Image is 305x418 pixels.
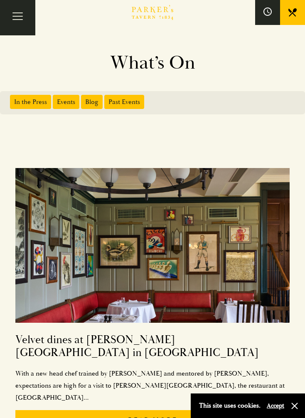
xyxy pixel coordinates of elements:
[199,400,261,412] p: This site uses cookies.
[15,333,290,360] h2: Velvet dines at [PERSON_NAME][GEOGRAPHIC_DATA] in [GEOGRAPHIC_DATA]
[104,95,144,109] span: Past Events
[290,402,299,410] button: Close and accept
[81,95,103,109] span: Blog
[40,52,265,74] h1: What’s On
[53,95,79,109] span: Events
[10,95,51,109] span: In the Press
[15,368,290,403] p: With a new head chef trained by [PERSON_NAME] and mentored by [PERSON_NAME], expectations are hig...
[267,402,284,410] button: Accept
